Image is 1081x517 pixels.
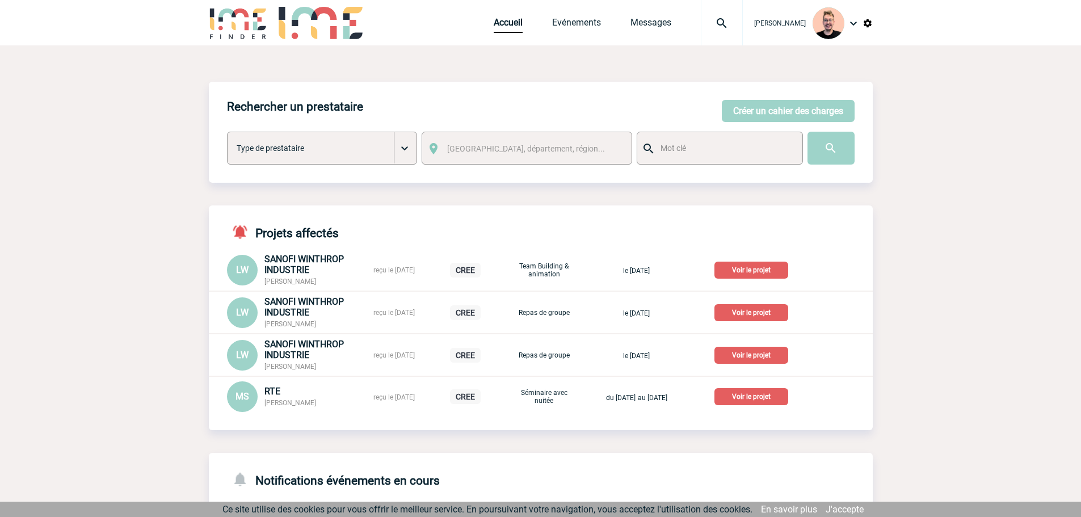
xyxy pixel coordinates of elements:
[714,388,788,405] p: Voir le projet
[447,144,605,153] span: [GEOGRAPHIC_DATA], département, région...
[516,262,573,278] p: Team Building & animation
[516,351,573,359] p: Repas de groupe
[227,100,363,114] h4: Rechercher un prestataire
[373,351,415,359] span: reçu le [DATE]
[761,504,817,515] a: En savoir plus
[264,339,344,360] span: SANOFI WINTHROP INDUSTRIE
[623,309,650,317] span: le [DATE]
[227,471,440,487] h4: Notifications événements en cours
[807,132,855,165] input: Submit
[264,320,316,328] span: [PERSON_NAME]
[235,391,249,402] span: MS
[714,306,793,317] a: Voir le projet
[450,389,481,404] p: CREE
[373,309,415,317] span: reçu le [DATE]
[227,501,497,512] span: Retrouvez ici les notifications concernant vos évenements en cours.
[714,304,788,321] p: Voir le projet
[714,264,793,275] a: Voir le projet
[714,349,793,360] a: Voir le projet
[754,19,806,27] span: [PERSON_NAME]
[232,224,255,240] img: notifications-active-24-px-r.png
[236,307,249,318] span: LW
[813,7,844,39] img: 129741-1.png
[714,347,788,364] p: Voir le projet
[494,17,523,33] a: Accueil
[264,254,344,275] span: SANOFI WINTHROP INDUSTRIE
[264,363,316,371] span: [PERSON_NAME]
[714,390,793,401] a: Voir le projet
[714,262,788,279] p: Voir le projet
[638,394,667,402] span: au [DATE]
[516,389,573,405] p: Séminaire avec nuitée
[450,263,481,278] p: CREE
[236,350,249,360] span: LW
[516,309,573,317] p: Repas de groupe
[450,348,481,363] p: CREE
[232,471,255,487] img: notifications-24-px-g.png
[450,305,481,320] p: CREE
[264,399,316,407] span: [PERSON_NAME]
[373,393,415,401] span: reçu le [DATE]
[623,267,650,275] span: le [DATE]
[606,394,636,402] span: du [DATE]
[826,504,864,515] a: J'accepte
[623,352,650,360] span: le [DATE]
[264,296,344,318] span: SANOFI WINTHROP INDUSTRIE
[264,386,280,397] span: RTE
[264,278,316,285] span: [PERSON_NAME]
[630,17,671,33] a: Messages
[222,504,752,515] span: Ce site utilise des cookies pour vous offrir le meilleur service. En poursuivant votre navigation...
[552,17,601,33] a: Evénements
[658,141,792,155] input: Mot clé
[373,266,415,274] span: reçu le [DATE]
[227,224,339,240] h4: Projets affectés
[209,7,268,39] img: IME-Finder
[236,264,249,275] span: LW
